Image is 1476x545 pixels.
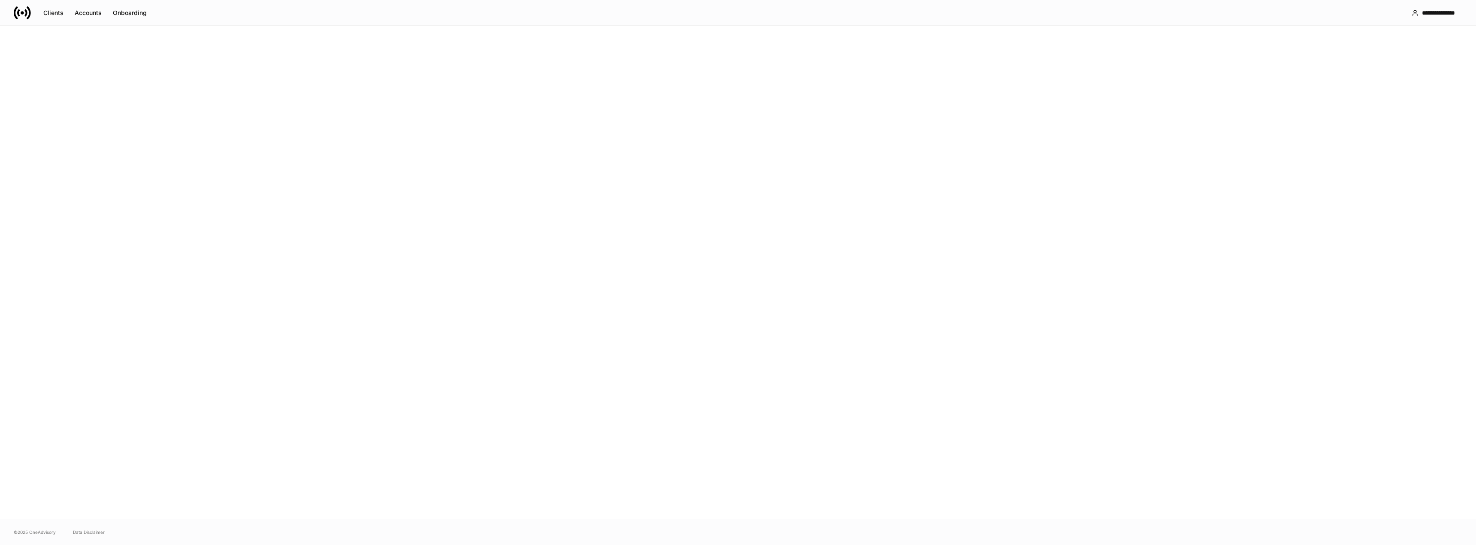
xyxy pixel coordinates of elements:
button: Accounts [69,6,107,20]
div: Accounts [75,9,102,17]
button: Onboarding [107,6,152,20]
span: © 2025 OneAdvisory [14,529,56,536]
div: Clients [43,9,64,17]
div: Onboarding [113,9,147,17]
a: Data Disclaimer [73,529,105,536]
button: Clients [38,6,69,20]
